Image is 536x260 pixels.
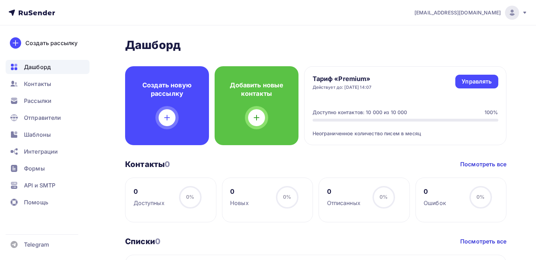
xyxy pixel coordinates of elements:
[6,77,90,91] a: Контакты
[24,97,51,105] span: Рассылки
[414,9,501,16] span: [EMAIL_ADDRESS][DOMAIN_NAME]
[6,128,90,142] a: Шаблоны
[155,237,160,246] span: 0
[327,199,361,207] div: Отписанных
[24,63,51,71] span: Дашборд
[460,237,506,246] a: Посмотреть все
[125,38,506,52] h2: Дашборд
[380,194,388,200] span: 0%
[125,159,170,169] h3: Контакты
[283,194,291,200] span: 0%
[476,194,485,200] span: 0%
[24,164,45,173] span: Формы
[24,113,61,122] span: Отправители
[313,109,407,116] div: Доступно контактов: 10 000 из 10 000
[24,198,48,206] span: Помощь
[125,236,160,246] h3: Списки
[424,187,446,196] div: 0
[24,181,55,190] span: API и SMTP
[136,81,198,98] h4: Создать новую рассылку
[24,240,49,249] span: Telegram
[414,6,528,20] a: [EMAIL_ADDRESS][DOMAIN_NAME]
[230,187,249,196] div: 0
[226,81,287,98] h4: Добавить новые контакты
[327,187,361,196] div: 0
[6,111,90,125] a: Отправители
[165,160,170,169] span: 0
[134,187,165,196] div: 0
[186,194,194,200] span: 0%
[25,39,78,47] div: Создать рассылку
[24,147,58,156] span: Интеграции
[6,60,90,74] a: Дашборд
[313,122,498,137] div: Неограниченное количество писем в месяц
[313,85,372,90] div: Действует до: [DATE] 14:07
[313,75,372,83] h4: Тариф «Premium»
[230,199,249,207] div: Новых
[462,78,492,86] div: Управлять
[24,80,51,88] span: Контакты
[424,199,446,207] div: Ошибок
[6,161,90,175] a: Формы
[485,109,498,116] div: 100%
[24,130,51,139] span: Шаблоны
[6,94,90,108] a: Рассылки
[460,160,506,168] a: Посмотреть все
[134,199,165,207] div: Доступных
